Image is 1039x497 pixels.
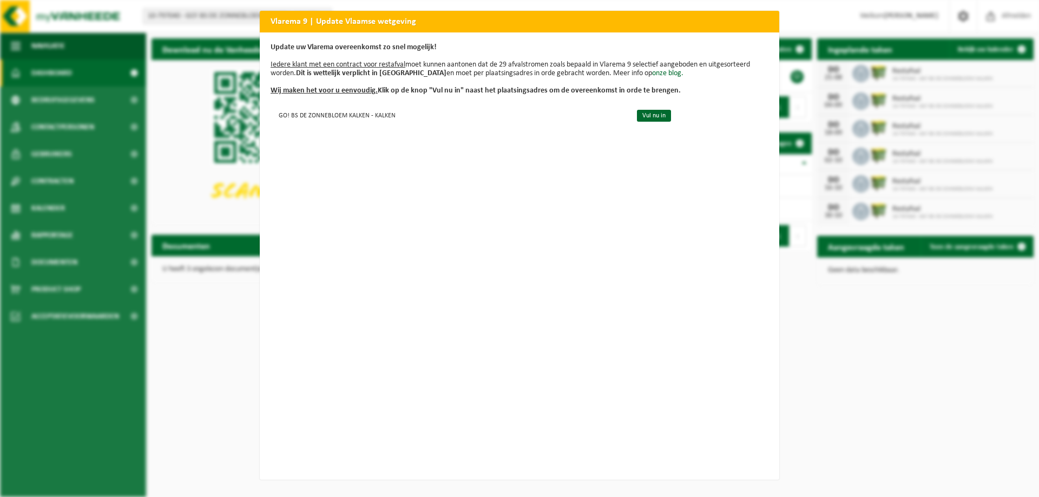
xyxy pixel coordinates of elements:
[271,43,768,95] p: moet kunnen aantonen dat de 29 afvalstromen zoals bepaald in Vlarema 9 selectief aangeboden en ui...
[271,87,681,95] b: Klik op de knop "Vul nu in" naast het plaatsingsadres om de overeenkomst in orde te brengen.
[260,11,779,31] h2: Vlarema 9 | Update Vlaamse wetgeving
[271,61,405,69] u: Iedere klant met een contract voor restafval
[271,87,378,95] u: Wij maken het voor u eenvoudig.
[652,69,683,77] a: onze blog.
[271,106,628,124] td: GO! BS DE ZONNEBLOEM KALKEN - KALKEN
[271,43,437,51] b: Update uw Vlarema overeenkomst zo snel mogelijk!
[296,69,446,77] b: Dit is wettelijk verplicht in [GEOGRAPHIC_DATA]
[637,110,671,122] a: Vul nu in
